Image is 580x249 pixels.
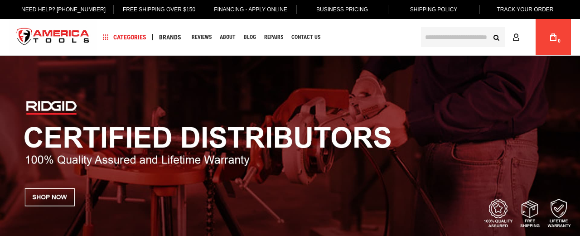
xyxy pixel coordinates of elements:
span: Repairs [264,34,283,40]
a: About [216,31,240,43]
a: store logo [9,20,97,54]
a: Categories [99,31,150,43]
span: Blog [244,34,256,40]
a: Brands [155,31,185,43]
span: Categories [103,34,146,40]
button: Search [488,29,505,46]
span: About [220,34,236,40]
span: Reviews [192,34,212,40]
a: 0 [545,19,562,55]
img: America Tools [9,20,97,54]
span: Contact Us [291,34,320,40]
a: Reviews [188,31,216,43]
span: Shipping Policy [410,6,458,13]
a: Blog [240,31,260,43]
a: Contact Us [287,31,324,43]
a: Repairs [260,31,287,43]
span: 0 [558,38,561,43]
span: Brands [159,34,181,40]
